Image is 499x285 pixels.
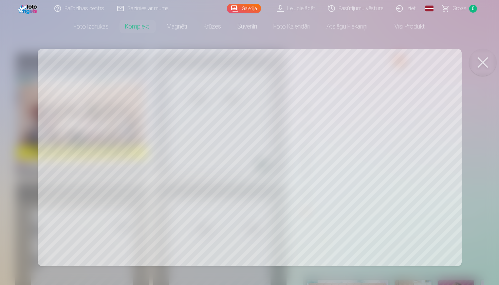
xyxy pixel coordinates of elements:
a: Komplekti [117,17,159,36]
a: Galerija [227,4,261,13]
a: Foto izdrukas [65,17,117,36]
a: Krūzes [195,17,229,36]
a: Atslēgu piekariņi [318,17,375,36]
a: Magnēti [159,17,195,36]
a: Visi produkti [375,17,434,36]
a: Foto kalendāri [265,17,318,36]
span: 0 [469,5,477,13]
span: Grozs [452,4,466,13]
a: Suvenīri [229,17,265,36]
img: /fa1 [18,3,39,14]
